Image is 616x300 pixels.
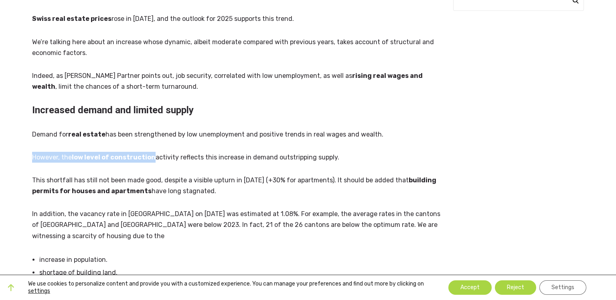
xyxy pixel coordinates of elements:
strong: real estate [68,131,105,138]
p: Indeed, as [PERSON_NAME] Partner points out, job security, correlated with low unemployment, as w... [32,70,444,92]
li: increase in population. [39,253,444,266]
button: settings [28,288,50,295]
p: We use cookies to personalize content and provide you with a customized experience. You can manag... [28,280,428,295]
strong: low level of construction [72,153,156,161]
button: Settings [539,280,586,295]
p: We’re talking here about an increase whose dynamic, albeit moderate compared with previous years,... [32,37,444,58]
p: rose in [DATE], and the outlook for 2025 supports this trend. [32,13,444,24]
li: shortage of building land. [39,266,444,279]
strong: Swiss real estate prices [32,15,111,22]
p: In addition, the vacancy rate in [GEOGRAPHIC_DATA] on [DATE] was estimated at 1.08%. For example,... [32,208,444,241]
p: This shortfall has still not been made good, despite a visible upturn in [DATE] (+30% for apartme... [32,175,444,196]
button: Reject [495,280,536,295]
p: Demand for has been strengthened by low unemployment and positive trends in real wages and wealth. [32,129,444,140]
h2: Increased demand and limited supply [32,104,444,116]
p: However, the activity reflects this increase in demand outstripping supply. [32,152,444,163]
button: Accept [448,280,492,295]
